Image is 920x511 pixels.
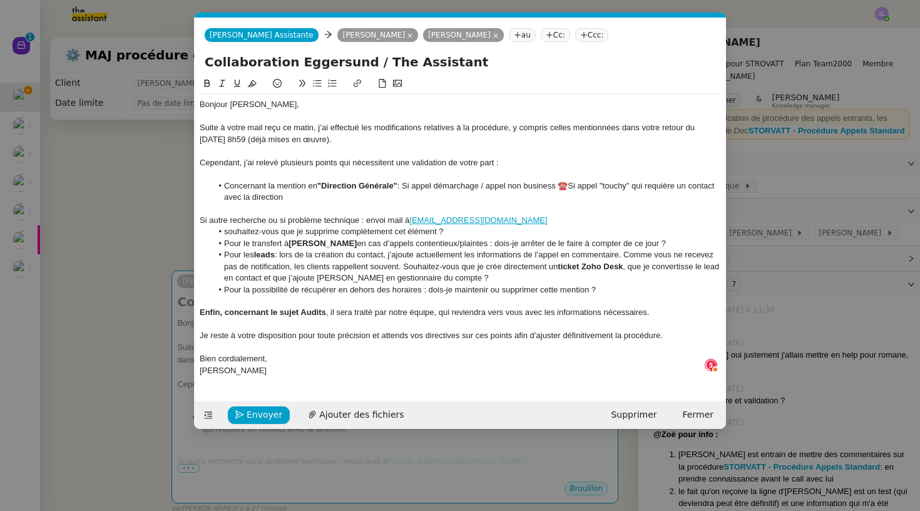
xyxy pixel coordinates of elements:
nz-tag: Cc: [541,28,570,42]
div: Je reste à votre disposition pour toute précision et attends vos directives sur ces points afin d... [200,330,721,341]
nz-tag: Ccc: [575,28,609,42]
div: [PERSON_NAME] [200,365,721,376]
span: Ajouter des fichiers [319,408,404,422]
span: Supprimer [611,408,657,422]
li: Pour le transfert à en cas d’appels contentieux/plaintes : dois-je arrêter de le faire à compter ... [212,238,722,249]
div: Bien cordialement, [200,353,721,364]
div: , il sera traité par notre équipe, qui reviendra vers vous avec les informations nécessaires. [200,307,721,318]
button: Supprimer [603,406,664,424]
nz-tag: au [509,28,536,42]
li: souhaitez-vous que je supprime complètement cet élément ? [212,226,722,237]
nz-tag: [PERSON_NAME] [423,28,504,42]
div: Suite à votre mail reçu ce matin, j’ai effectué les modifications relatives à la procédure, y com... [200,122,721,145]
div: Si autre recherche ou si problème technique : envoi mail à [200,215,721,226]
strong: [PERSON_NAME] [289,239,357,248]
strong: "Direction Générale" [317,181,397,190]
div: Cependant, j’ai relevé plusieurs points qui nécessitent une validation de votre part : [200,157,721,168]
button: Fermer [675,406,721,424]
li: Pour la possibilité de récupérer en dehors des horaires : dois-je maintenir ou supprimer cette me... [212,284,722,296]
span: Envoyer [247,408,282,422]
li: Concernant la mention en : Si appel démarchage / appel non business ☎️Si appel "touchy" qui requi... [212,180,722,204]
span: [PERSON_NAME] Assistante [210,31,314,39]
button: Ajouter des fichiers [300,406,411,424]
strong: ticket Zoho Desk [558,262,623,271]
span: Fermer [683,408,713,422]
div: Bonjour [PERSON_NAME], [200,99,721,110]
li: Pour les : lors de la création du contact, j’ajoute actuellement les informations de l’appel en c... [212,249,722,284]
input: Subject [205,53,716,71]
button: Envoyer [228,406,290,424]
strong: leads [254,250,275,259]
nz-tag: [PERSON_NAME] [337,28,418,42]
strong: Enfin, concernant le sujet Audits [200,307,326,317]
a: [EMAIL_ADDRESS][DOMAIN_NAME] [409,215,547,225]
